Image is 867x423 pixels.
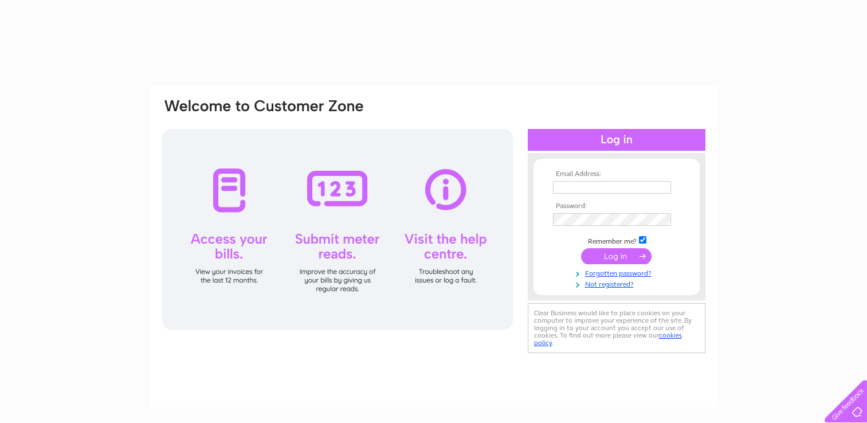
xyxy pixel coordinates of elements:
th: Email Address: [550,170,683,178]
th: Password: [550,202,683,210]
input: Submit [581,248,652,264]
td: Remember me? [550,234,683,246]
a: cookies policy [534,331,682,347]
a: Not registered? [553,278,683,289]
a: Forgotten password? [553,267,683,278]
div: Clear Business would like to place cookies on your computer to improve your experience of the sit... [528,303,705,353]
